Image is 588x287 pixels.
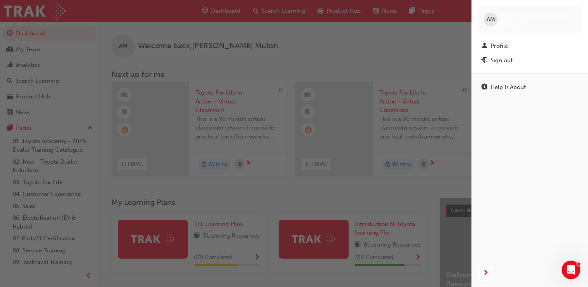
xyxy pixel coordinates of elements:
span: info-icon [482,84,487,91]
button: Sign out [478,53,582,68]
a: Profile [478,39,582,53]
span: exit-icon [482,57,487,64]
div: Help & About [490,83,526,92]
span: 656193 [501,20,518,26]
iframe: Intercom live chat [562,261,580,279]
span: [PERSON_NAME] Mutoh [501,12,566,19]
div: Sign out [490,56,513,65]
span: AM [487,15,495,24]
span: man-icon [482,43,487,50]
div: Profile [490,42,508,51]
a: Help & About [478,80,582,94]
span: next-icon [483,268,489,278]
